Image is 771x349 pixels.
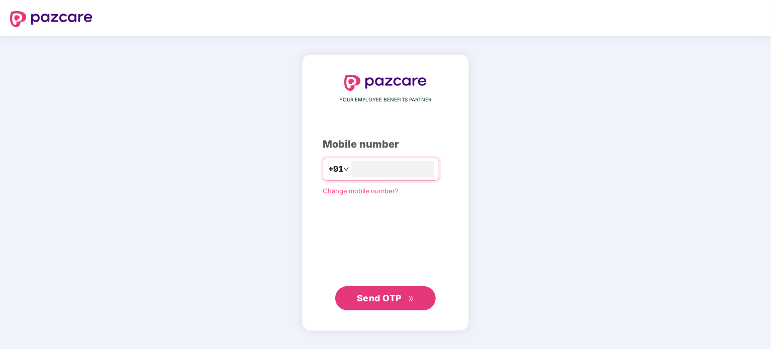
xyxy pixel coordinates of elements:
[408,296,415,302] span: double-right
[344,75,427,91] img: logo
[323,187,399,195] a: Change mobile number?
[335,286,436,310] button: Send OTPdouble-right
[328,163,343,175] span: +91
[340,96,432,104] span: YOUR EMPLOYEE BENEFITS PARTNER
[357,293,402,303] span: Send OTP
[10,11,92,27] img: logo
[323,137,448,152] div: Mobile number
[343,166,349,172] span: down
